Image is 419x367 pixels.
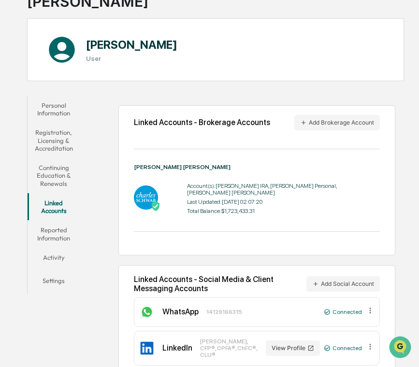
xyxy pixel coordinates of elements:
[43,84,133,91] div: We're available if you need us!
[200,338,262,358] div: [PERSON_NAME], CFP®, CPFA®, ChFC®, CLU®
[134,118,270,127] div: Linked Accounts - Brokerage Accounts
[96,240,117,247] span: Pylon
[86,55,177,62] h3: User
[68,239,117,247] a: Powered byPylon
[6,212,65,229] a: 🔎Data Lookup
[10,74,27,91] img: 1746055101610-c473b297-6a78-478c-a979-82029cc54cd1
[28,220,80,248] button: Reported Information
[30,131,78,139] span: [PERSON_NAME]
[10,217,17,225] div: 🔎
[324,309,362,315] div: Connected
[28,123,80,158] button: Registration, Licensing & Accreditation
[206,309,242,315] div: 14129166315
[187,183,380,196] div: Account(s): [PERSON_NAME] IRA, [PERSON_NAME] Personal, [PERSON_NAME] [PERSON_NAME]
[134,164,380,170] div: [PERSON_NAME] [PERSON_NAME]
[28,193,80,221] button: Linked Accounts
[86,157,105,165] span: [DATE]
[28,248,80,271] button: Activity
[10,122,25,138] img: Cece Ferraez
[162,307,199,316] div: WhatsApp
[10,107,65,115] div: Past conversations
[28,158,80,193] button: Continuing Education & Renewals
[134,275,380,293] div: Linked Accounts - Social Media & Client Messaging Accounts
[139,304,155,320] img: WhatsApp Icon
[10,198,17,206] div: 🖐️
[20,74,38,91] img: 1751574470498-79e402a7-3db9-40a0-906f-966fe37d0ed6
[324,345,362,352] div: Connected
[28,96,80,123] button: Personal Information
[80,131,84,139] span: •
[150,105,176,117] button: See all
[19,216,61,226] span: Data Lookup
[266,340,320,356] button: View Profile
[164,77,176,88] button: Start new chat
[70,198,78,206] div: 🗄️
[66,194,124,211] a: 🗄️Attestations
[10,148,25,164] img: Cece Ferraez
[80,198,120,207] span: Attestations
[28,96,80,294] div: secondary tabs example
[306,276,380,292] button: Add Social Account
[294,115,380,130] button: Add Brokerage Account
[139,340,155,356] img: LinkedIn Icon
[10,20,176,36] p: How can we help?
[80,157,84,165] span: •
[86,38,177,52] h1: [PERSON_NAME]
[19,198,62,207] span: Preclearance
[86,131,105,139] span: [DATE]
[162,343,192,353] div: LinkedIn
[187,198,380,205] div: Last Updated: [DATE] 02:07:20
[43,74,159,84] div: Start new chat
[6,194,66,211] a: 🖐️Preclearance
[28,271,80,294] button: Settings
[30,157,78,165] span: [PERSON_NAME]
[151,201,160,211] img: Active
[187,208,380,214] div: Total Balance: $1,723,433.31
[134,185,158,210] img: Charles Schwab - Active
[388,335,414,361] iframe: Open customer support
